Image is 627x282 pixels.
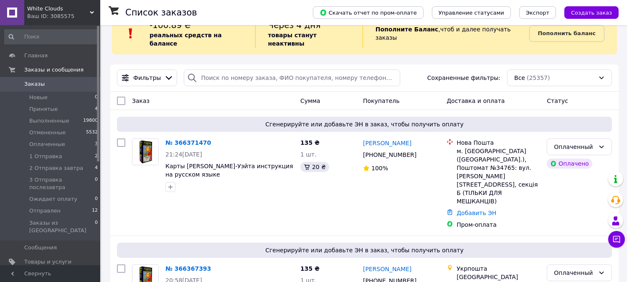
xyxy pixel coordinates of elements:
[526,10,549,16] span: Экспорт
[165,151,202,158] span: 21:24[DATE]
[95,105,98,113] span: 4
[538,30,596,36] b: Пополнить баланс
[124,27,137,40] img: :exclamation:
[150,20,191,30] span: -100.89 ₴
[24,258,71,266] span: Товары и услуги
[268,32,317,47] b: товары станут неактивны
[554,268,595,277] div: Оплаченный
[27,5,90,13] span: White Clouds
[29,207,61,215] span: Отправлен
[24,80,45,88] span: Заказы
[564,6,619,19] button: Создать заказ
[29,153,62,160] span: 1 Отправка
[457,264,540,273] div: Укрпошта
[457,147,540,205] div: м. [GEOGRAPHIC_DATA] ([GEOGRAPHIC_DATA].), Поштомат №34765: вул. [PERSON_NAME][STREET_ADDRESS], с...
[300,151,317,158] span: 1 шт.
[95,94,98,101] span: 0
[83,117,98,125] span: 19800
[529,25,604,42] a: Пополнить баланс
[457,220,540,229] div: Пром-оплата
[165,265,211,272] a: № 366367393
[95,164,98,172] span: 4
[24,244,57,251] span: Сообщения
[150,32,222,47] b: реальных средств на балансе
[363,19,529,48] div: , чтоб и далее получать заказы
[132,138,159,165] a: Фото товару
[300,265,320,272] span: 135 ₴
[120,120,609,128] span: Сгенерируйте или добавьте ЭН в заказ, чтобы получить оплату
[371,165,388,172] span: 100%
[120,246,609,254] span: Сгенерируйте или добавьте ЭН в заказ, чтобы получить оплату
[363,139,411,147] a: [PERSON_NAME]
[268,20,321,30] span: Через 4 дня
[519,6,556,19] button: Экспорт
[547,159,592,169] div: Оплачено
[29,141,65,148] span: Оплаченные
[427,74,500,82] span: Сохраненные фильтры:
[29,117,69,125] span: Выполненные
[165,139,211,146] a: № 366371470
[556,9,619,15] a: Создать заказ
[184,69,400,86] input: Поиск по номеру заказа, ФИО покупателя, номеру телефона, Email, номеру накладной
[29,94,48,101] span: Новые
[125,8,197,18] h1: Список заказов
[95,176,98,191] span: 0
[447,97,505,104] span: Доставка и оплата
[457,138,540,147] div: Нова Пошта
[363,265,411,273] a: [PERSON_NAME]
[29,129,66,136] span: Отмененные
[95,195,98,203] span: 0
[95,153,98,160] span: 2
[514,74,525,82] span: Все
[313,6,424,19] button: Скачать отчет по пром-оплате
[4,29,99,44] input: Поиск
[132,97,150,104] span: Заказ
[300,139,320,146] span: 135 ₴
[527,74,550,81] span: (25357)
[24,52,48,59] span: Главная
[363,151,416,158] span: [PHONE_NUMBER]
[363,97,400,104] span: Покупатель
[300,162,329,172] div: 20 ₴
[547,97,568,104] span: Статус
[29,176,95,191] span: 3 Отправка послезавтра
[95,141,98,148] span: 3
[571,10,612,16] span: Создать заказ
[320,9,417,16] span: Скачать отчет по пром-оплате
[376,26,439,33] b: Пополните Баланс
[554,142,595,151] div: Оплаченный
[24,66,84,74] span: Заказы и сообщения
[608,231,625,248] button: Чат с покупателем
[86,129,98,136] span: 5532
[439,10,504,16] span: Управление статусами
[132,139,158,165] img: Фото товару
[95,219,98,234] span: 0
[165,163,293,178] a: Карты [PERSON_NAME]-Уэйта инструкция на русском языке
[27,13,100,20] div: Ваш ID: 3085575
[457,210,496,216] a: Добавить ЭН
[432,6,511,19] button: Управление статусами
[300,97,320,104] span: Сумма
[29,164,83,172] span: 2 Отправка завтра
[29,195,77,203] span: Ожидает оплату
[29,219,95,234] span: Заказы из [GEOGRAPHIC_DATA]
[133,74,161,82] span: Фильтры
[92,207,98,215] span: 12
[29,105,58,113] span: Принятые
